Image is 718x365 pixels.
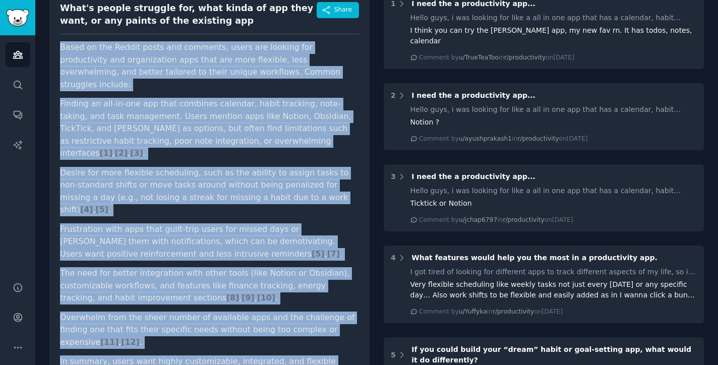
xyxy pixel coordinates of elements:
[410,198,697,209] div: Ticktick or Notion
[410,25,697,46] div: I think you can try the [PERSON_NAME] app, my new fav rn. It has todos, notes, calendar
[419,53,574,63] div: Comment by in on [DATE]
[503,216,544,223] span: r/productivity
[99,148,112,158] span: [ 1 ]
[459,135,512,142] span: u/ayushprakash1
[312,249,324,259] span: [ 5 ]
[242,293,254,302] span: [ 9 ]
[410,13,697,23] div: Hello guys, i was looking for like a all in one app that has a calendar, habit tracker and a plac...
[459,54,499,61] span: u/TrueTeaToo
[60,267,359,305] li: The need for better integration with other tools (like Notion or Obsidian), customizable workflow...
[459,216,497,223] span: u/jchap6797
[60,223,359,261] li: Frustration with apps that guilt-trip users for missed days or [PERSON_NAME] them with notificati...
[410,279,697,300] div: Very flexible scheduling like weekly tasks not just every [DATE] or any specific day… Also work s...
[419,216,573,225] div: Comment by in on [DATE]
[257,293,275,302] span: [ 10 ]
[410,186,697,196] div: Hello guys, i was looking for like a all in one app that has a calendar, habit tracker and a plac...
[60,167,359,216] li: Desire for more flexible scheduling, such as the ability to assign tasks to non-standard shifts o...
[410,267,697,277] div: I got tired of looking for different apps to track different aspects of my life, so i thought an ...
[411,172,535,180] span: I need the a productivity app...
[115,148,128,158] span: [ 2 ]
[391,253,396,263] div: 4
[96,205,108,214] span: [ 5 ]
[411,254,657,262] span: What features would help you the most in a productivity app.
[60,41,359,91] p: Based on the Reddit posts and comments, users are looking for productivity and organization apps ...
[410,104,697,115] div: Hello guys, i was looking for like a all in one app that has a calendar, habit tracker and a plac...
[419,308,563,317] div: Comment by in on [DATE]
[130,148,143,158] span: [ 3 ]
[419,135,587,144] div: Comment by in on [DATE]
[411,345,691,364] span: If you could build your “dream” habit or goal-setting app, what would it do differently?
[391,350,396,360] div: 5
[60,2,317,27] div: What's people struggle for, what kinda of app they want, or any paints of the existing app
[226,293,239,302] span: [ 8 ]
[493,308,534,315] span: r/productivity
[459,308,487,315] span: u/Yuffyka
[100,337,118,347] span: [ 11 ]
[517,135,559,142] span: r/productivity
[60,98,359,160] li: Finding an all-in-one app that combines calendar, habit tracking, note-taking, and task managemen...
[410,117,697,128] div: Notion ?
[80,205,93,214] span: [ 4 ]
[121,337,139,347] span: [ 12 ]
[327,249,340,259] span: [ 7 ]
[317,2,359,18] button: Share
[334,6,352,15] span: Share
[6,9,29,27] img: GummySearch logo
[391,90,396,101] div: 2
[504,54,546,61] span: r/productivity
[60,312,359,349] li: Overwhelm from the sheer number of available apps and the challenge of finding one that fits thei...
[411,91,535,99] span: I need the a productivity app...
[391,171,396,182] div: 3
